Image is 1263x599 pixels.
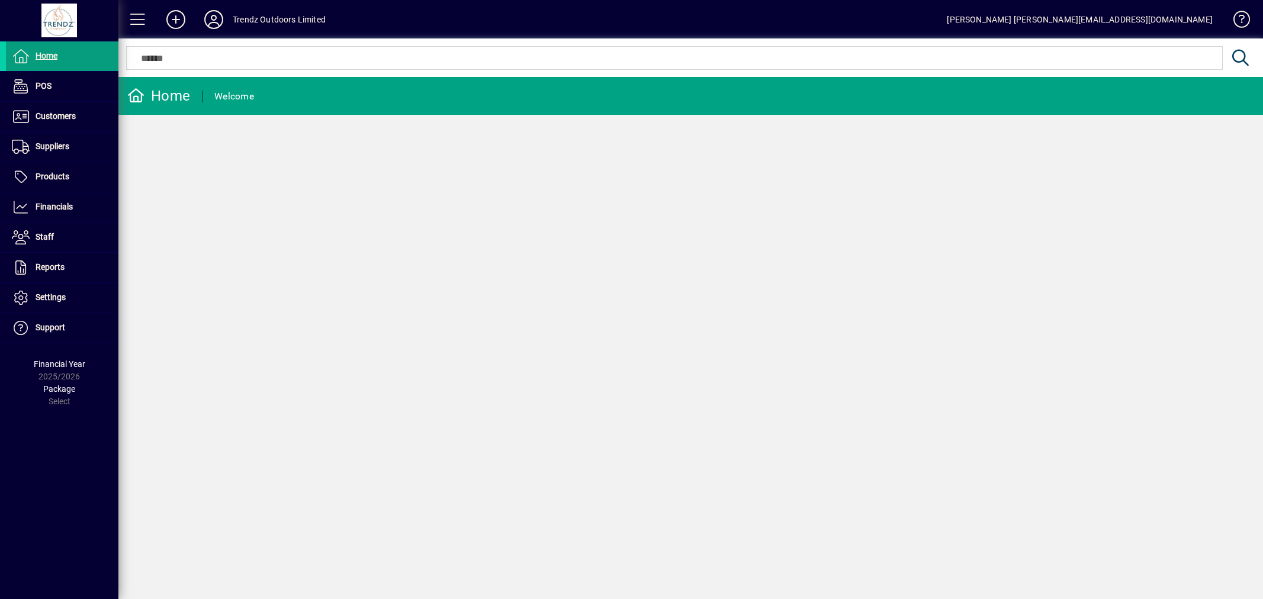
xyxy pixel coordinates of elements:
[36,51,57,60] span: Home
[36,111,76,121] span: Customers
[6,253,118,282] a: Reports
[947,10,1213,29] div: [PERSON_NAME] [PERSON_NAME][EMAIL_ADDRESS][DOMAIN_NAME]
[36,202,73,211] span: Financials
[233,10,326,29] div: Trendz Outdoors Limited
[6,192,118,222] a: Financials
[6,313,118,343] a: Support
[36,323,65,332] span: Support
[34,359,85,369] span: Financial Year
[6,102,118,131] a: Customers
[36,232,54,241] span: Staff
[195,9,233,30] button: Profile
[36,172,69,181] span: Products
[157,9,195,30] button: Add
[6,223,118,252] a: Staff
[6,162,118,192] a: Products
[6,72,118,101] a: POS
[127,86,190,105] div: Home
[36,141,69,151] span: Suppliers
[6,132,118,162] a: Suppliers
[36,262,65,272] span: Reports
[43,384,75,394] span: Package
[1225,2,1248,41] a: Knowledge Base
[214,87,254,106] div: Welcome
[6,283,118,313] a: Settings
[36,81,52,91] span: POS
[36,292,66,302] span: Settings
